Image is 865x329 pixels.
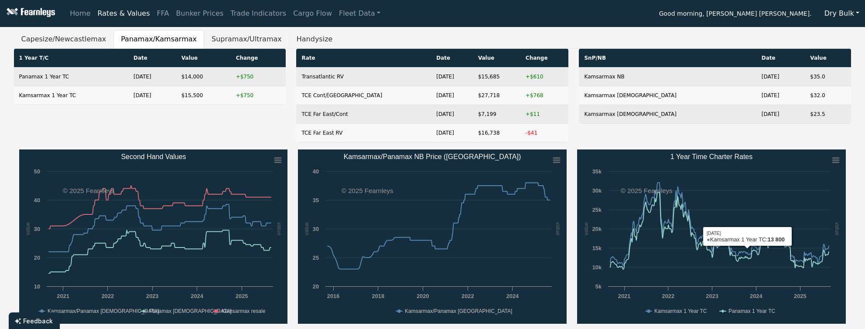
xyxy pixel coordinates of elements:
text: value [834,222,841,236]
td: Kamsarmax NB [579,68,756,86]
td: $35.0 [805,68,851,86]
a: Bunker Prices [172,5,227,22]
text: 5k [595,283,602,290]
text: 2020 [417,293,429,299]
td: Transatlantic RV [296,68,431,86]
text: 2023 [706,293,718,299]
td: TCE Cont/[GEOGRAPHIC_DATA] [296,86,431,105]
th: Change [520,49,569,68]
td: Kamsarmax 1 Year TC [14,86,129,105]
td: +$768 [520,86,569,105]
th: Change [231,49,286,68]
th: Value [176,49,231,68]
text: 2024 [191,293,203,299]
td: $15,685 [473,68,520,86]
text: 2025 [794,293,807,299]
td: Panamax 1 Year TC [14,68,129,86]
td: $14,000 [176,68,231,86]
text: 40 [34,197,40,204]
text: © 2025 Fearnleys [621,187,673,194]
text: 35k [592,168,602,175]
text: 25k [592,207,602,213]
text: 2016 [327,293,339,299]
text: 2021 [57,293,69,299]
text: 10k [592,264,602,271]
text: Panamax 1 Year TC [728,308,776,314]
text: 2018 [372,293,384,299]
text: Kamsarmax/Panamax NB Price ([GEOGRAPHIC_DATA]) [344,153,521,161]
td: Kamsarmax [DEMOGRAPHIC_DATA] [579,105,756,124]
text: 30 [313,226,319,232]
text: 20 [34,254,40,261]
text: 2022 [462,293,474,299]
td: +$610 [520,68,569,86]
th: Value [805,49,851,68]
text: © 2025 Fearnleys [342,187,393,194]
text: 2024 [506,293,519,299]
th: Date [431,49,473,68]
td: +$11 [520,105,569,124]
a: Rates & Values [94,5,154,22]
button: Supramax/Ultramax [204,30,289,48]
text: 50 [34,168,40,175]
text: 25 [313,254,319,261]
span: Good morning, [PERSON_NAME] [PERSON_NAME]. [659,7,812,22]
td: [DATE] [128,68,176,86]
td: [DATE] [756,105,805,124]
td: [DATE] [128,86,176,105]
th: Date [756,49,805,68]
td: $15,500 [176,86,231,105]
text: Kamsarmax/Panamax [DEMOGRAPHIC_DATA] [48,308,159,314]
svg: 1 Year Time Charter Rates [577,149,846,324]
text: 2022 [101,293,113,299]
a: FFA [154,5,173,22]
th: Value [473,49,520,68]
td: [DATE] [756,86,805,105]
th: Date [128,49,176,68]
td: Kamsarmax [DEMOGRAPHIC_DATA] [579,86,756,105]
a: Trade Indicators [227,5,290,22]
text: 40 [313,168,319,175]
th: 1 Year T/C [14,49,129,68]
button: Handysize [289,30,340,48]
a: Home [66,5,94,22]
text: © 2025 Fearnleys [63,187,115,194]
a: Fleet Data [335,5,384,22]
text: 1 Year Time Charter Rates [670,153,753,160]
td: TCE Far East/Cont [296,105,431,124]
text: Kamsarmax 1 Year TC [654,308,707,314]
text: 10 [34,283,40,290]
text: 20k [592,226,602,232]
text: value [24,222,31,236]
td: $23.5 [805,105,851,124]
text: 30k [592,187,602,194]
td: [DATE] [756,68,805,86]
text: 2022 [662,293,674,299]
text: value [276,222,283,236]
text: 2023 [146,293,158,299]
text: 20 [313,283,319,290]
th: SnP/NB [579,49,756,68]
img: Fearnleys Logo [4,8,55,19]
button: Panamax/Kamsarmax [113,30,204,48]
text: Second Hand Values [121,153,186,160]
td: [DATE] [431,68,473,86]
text: 15k [592,245,602,251]
td: [DATE] [431,105,473,124]
text: value [583,222,589,236]
svg: Second Hand Values [19,149,288,324]
text: 30 [34,226,40,232]
td: $7,199 [473,105,520,124]
td: +$750 [231,86,286,105]
th: Rate [296,49,431,68]
td: $16,738 [473,124,520,142]
td: $32.0 [805,86,851,105]
td: TCE Far East RV [296,124,431,142]
text: value [303,222,310,236]
button: Capesize/Newcastlemax [14,30,114,48]
text: 35 [313,197,319,204]
button: Dry Bulk [819,5,865,22]
td: $27,718 [473,86,520,105]
text: Panamax [DEMOGRAPHIC_DATA] [149,308,231,314]
a: Cargo Flow [290,5,335,22]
